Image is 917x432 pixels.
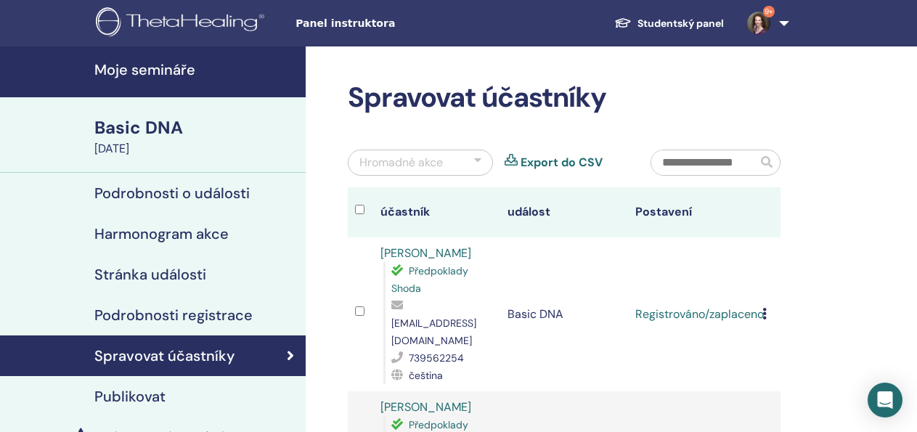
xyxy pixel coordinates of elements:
[747,12,770,35] img: default.jpg
[373,187,500,237] th: účastník
[868,383,902,417] div: Open Intercom Messenger
[391,317,476,347] span: [EMAIL_ADDRESS][DOMAIN_NAME]
[500,187,627,237] th: událost
[763,6,775,17] span: 9+
[380,399,471,415] a: [PERSON_NAME]
[500,237,627,391] td: Basic DNA
[391,264,468,295] span: Předpoklady Shoda
[94,140,297,158] div: [DATE]
[96,7,269,40] img: logo.png
[94,61,297,78] h4: Moje semináře
[409,351,464,364] span: 739562254
[94,266,206,283] h4: Stránka události
[94,306,253,324] h4: Podrobnosti registrace
[521,154,603,171] a: Export do CSV
[628,187,755,237] th: Postavení
[94,388,166,405] h4: Publikovat
[348,81,781,115] h2: Spravovat účastníky
[94,115,297,140] div: Basic DNA
[94,225,229,243] h4: Harmonogram akce
[380,245,471,261] a: [PERSON_NAME]
[409,369,443,382] span: čeština
[296,16,513,31] span: Panel instruktora
[94,184,250,202] h4: Podrobnosti o události
[603,10,735,37] a: Studentský panel
[359,154,443,171] div: Hromadné akce
[94,347,235,364] h4: Spravovat účastníky
[86,115,306,158] a: Basic DNA[DATE]
[614,17,632,29] img: graduation-cap-white.svg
